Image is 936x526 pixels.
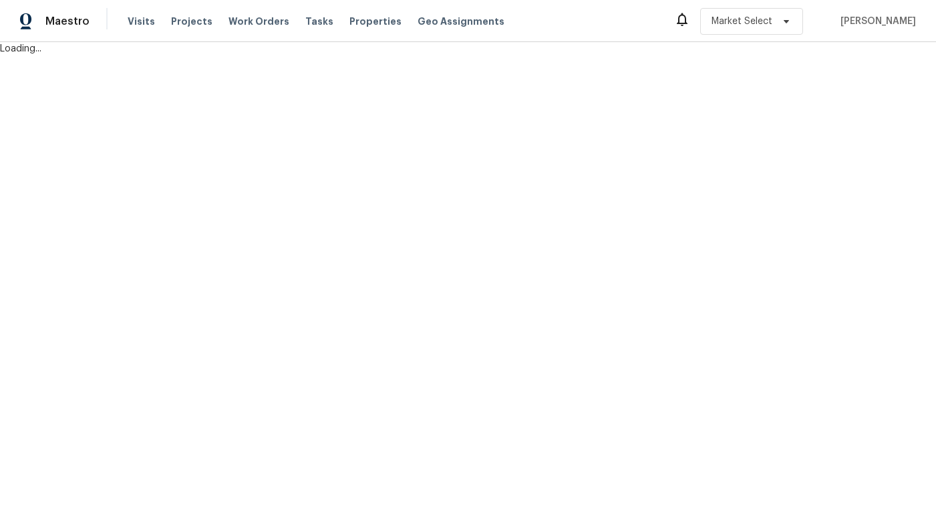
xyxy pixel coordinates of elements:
[712,15,772,28] span: Market Select
[835,15,916,28] span: [PERSON_NAME]
[171,15,212,28] span: Projects
[45,15,90,28] span: Maestro
[305,17,333,26] span: Tasks
[349,15,402,28] span: Properties
[418,15,504,28] span: Geo Assignments
[228,15,289,28] span: Work Orders
[128,15,155,28] span: Visits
